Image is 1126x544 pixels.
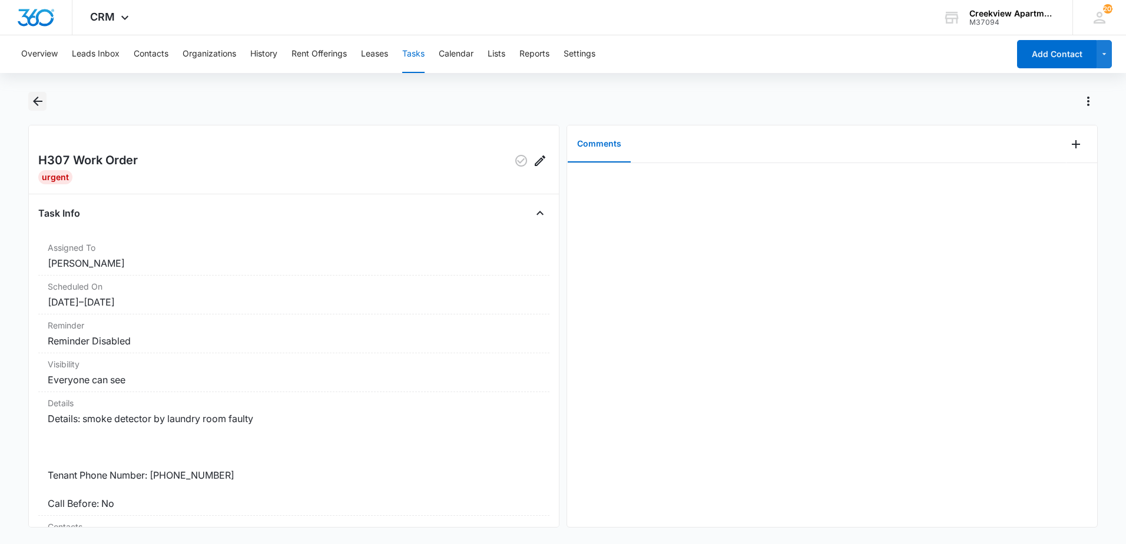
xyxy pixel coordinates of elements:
[402,35,425,73] button: Tasks
[250,35,277,73] button: History
[38,392,549,516] div: DetailsDetails: smoke detector by laundry room faulty Tenant Phone Number: [PHONE_NUMBER] Call Be...
[48,295,540,309] dd: [DATE] – [DATE]
[361,35,388,73] button: Leases
[1017,40,1097,68] button: Add Contact
[48,520,540,533] dt: Contacts
[48,256,540,270] dd: [PERSON_NAME]
[38,151,138,170] h2: H307 Work Order
[48,319,540,331] dt: Reminder
[38,314,549,353] div: ReminderReminder Disabled
[72,35,120,73] button: Leads Inbox
[1103,4,1112,14] span: 202
[531,151,549,170] button: Edit
[531,204,549,223] button: Close
[21,35,58,73] button: Overview
[519,35,549,73] button: Reports
[1067,135,1085,154] button: Add Comment
[1079,92,1098,111] button: Actions
[38,170,72,184] div: Urgent
[1103,4,1112,14] div: notifications count
[38,206,80,220] h4: Task Info
[90,11,115,23] span: CRM
[28,92,47,111] button: Back
[134,35,168,73] button: Contacts
[48,373,540,387] dd: Everyone can see
[48,358,540,370] dt: Visibility
[48,397,540,409] dt: Details
[48,241,540,254] dt: Assigned To
[568,126,631,162] button: Comments
[969,9,1055,18] div: account name
[488,35,505,73] button: Lists
[38,237,549,276] div: Assigned To[PERSON_NAME]
[292,35,347,73] button: Rent Offerings
[38,276,549,314] div: Scheduled On[DATE]–[DATE]
[48,334,540,348] dd: Reminder Disabled
[38,353,549,392] div: VisibilityEveryone can see
[564,35,595,73] button: Settings
[183,35,236,73] button: Organizations
[48,280,540,293] dt: Scheduled On
[48,412,540,510] dd: Details: smoke detector by laundry room faulty Tenant Phone Number: [PHONE_NUMBER] Call Before: No
[439,35,473,73] button: Calendar
[969,18,1055,26] div: account id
